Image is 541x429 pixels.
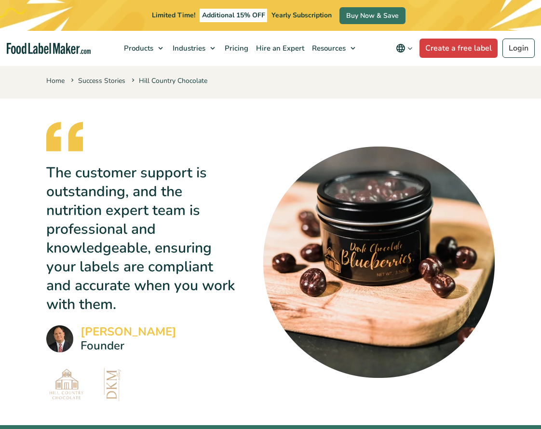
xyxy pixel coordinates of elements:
a: Buy Now & Save [339,7,406,24]
p: The customer support is outstanding, and the nutrition expert team is professional and knowledgea... [46,163,240,314]
span: Industries [170,43,206,53]
a: Hire an Expert [251,31,307,66]
a: Login [502,39,535,58]
a: Pricing [220,31,251,66]
span: Hire an Expert [253,43,305,53]
span: Limited Time! [152,11,195,20]
a: Products [119,31,168,66]
span: Pricing [222,43,249,53]
a: Industries [168,31,220,66]
cite: [PERSON_NAME] [81,326,176,337]
button: Change language [389,39,419,58]
a: Create a free label [419,39,498,58]
a: Home [46,76,65,85]
span: Resources [309,43,347,53]
a: Food Label Maker homepage [7,43,91,54]
a: Resources [307,31,360,66]
a: Success Stories [78,76,125,85]
span: Yearly Subscription [271,11,332,20]
span: Additional 15% OFF [200,9,268,22]
span: Products [121,43,154,53]
small: Founder [81,340,176,351]
span: Hill Country Chocolate [130,76,207,85]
